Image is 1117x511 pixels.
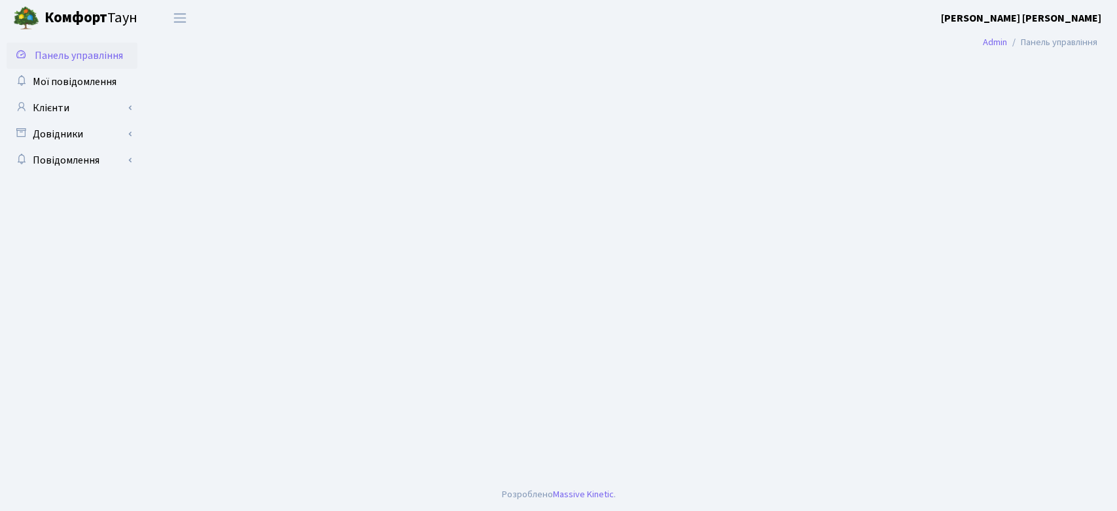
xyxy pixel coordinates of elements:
[35,48,123,63] span: Панель управління
[7,147,137,173] a: Повідомлення
[553,487,614,501] a: Massive Kinetic
[33,75,116,89] span: Мої повідомлення
[983,35,1007,49] a: Admin
[164,7,196,29] button: Переключити навігацію
[963,29,1117,56] nav: breadcrumb
[941,10,1101,26] a: [PERSON_NAME] [PERSON_NAME]
[44,7,137,29] span: Таун
[7,69,137,95] a: Мої повідомлення
[941,11,1101,26] b: [PERSON_NAME] [PERSON_NAME]
[44,7,107,28] b: Комфорт
[7,43,137,69] a: Панель управління
[7,95,137,121] a: Клієнти
[7,121,137,147] a: Довідники
[13,5,39,31] img: logo.png
[1007,35,1097,50] li: Панель управління
[502,487,616,502] div: Розроблено .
